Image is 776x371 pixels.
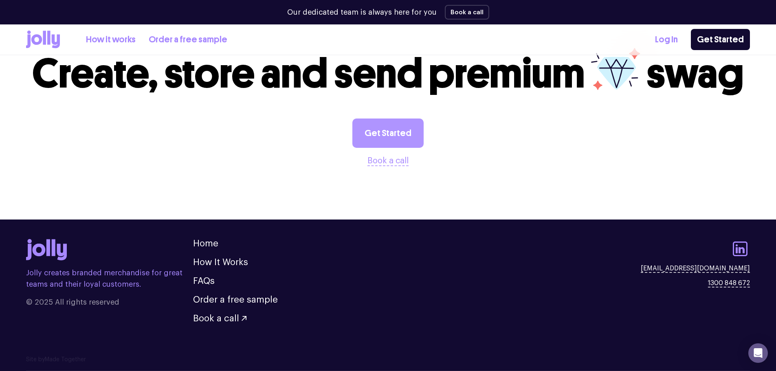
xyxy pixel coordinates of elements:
[193,239,218,248] a: Home
[45,357,86,362] a: Made Together
[193,277,215,285] a: FAQs
[367,154,409,167] button: Book a call
[26,356,750,364] p: Site by
[445,5,489,20] button: Book a call
[32,49,585,98] span: Create, store and send premium
[641,263,750,273] a: [EMAIL_ADDRESS][DOMAIN_NAME]
[646,49,744,98] span: swag
[352,119,424,148] a: Get Started
[193,314,246,323] button: Book a call
[748,343,768,363] div: Open Intercom Messenger
[655,33,678,46] a: Log In
[86,33,136,46] a: How it works
[193,295,278,304] a: Order a free sample
[193,258,248,267] a: How It Works
[149,33,227,46] a: Order a free sample
[193,314,239,323] span: Book a call
[691,29,750,50] a: Get Started
[26,267,193,290] p: Jolly creates branded merchandise for great teams and their loyal customers.
[708,278,750,288] a: 1300 848 672
[26,296,193,308] span: © 2025 All rights reserved
[287,7,437,18] p: Our dedicated team is always here for you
